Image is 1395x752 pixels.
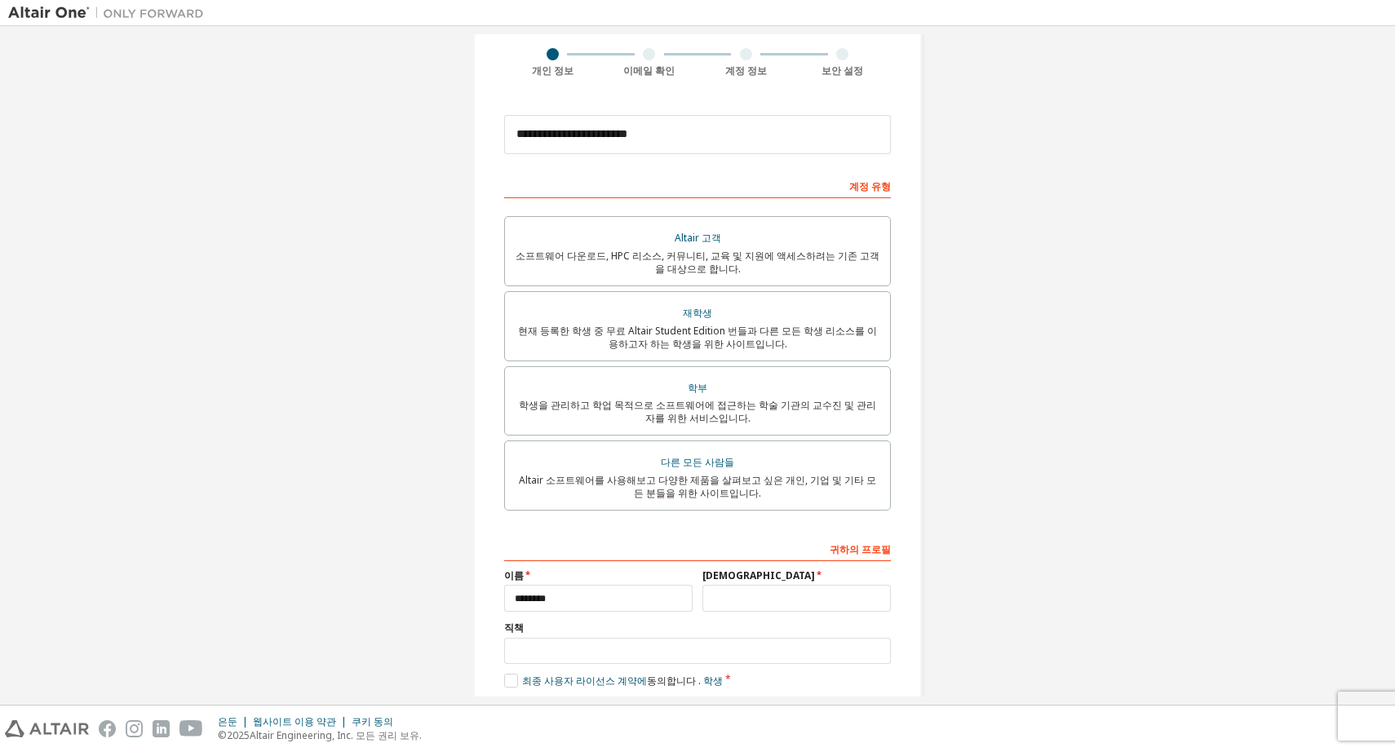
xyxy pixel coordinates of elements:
img: linkedin.svg [153,720,170,737]
font: 현재 등록한 학생 중 무료 Altair Student Edition 번들과 다른 모든 학생 리소스를 이용하고자 하는 학생을 위한 사이트입니다. [518,324,877,351]
font: 보안 설정 [821,64,863,77]
font: 최종 사용자 라이선스 계약에 [522,674,647,688]
font: 계정 유형 [849,179,891,193]
font: Altair 소프트웨어를 사용해보고 다양한 제품을 살펴보고 싶은 개인, 기업 및 기타 모든 분들을 위한 사이트입니다. [519,473,876,500]
font: 귀하의 프로필 [830,542,891,556]
font: 학부 [688,381,707,395]
font: 2025 [227,728,250,742]
font: 동의합니다 . [647,674,701,688]
font: 웹사이트 이용 약관 [253,714,336,728]
img: instagram.svg [126,720,143,737]
font: 이름 [504,568,524,582]
font: 학생 [703,674,723,688]
img: altair_logo.svg [5,720,89,737]
font: © [218,728,227,742]
font: [DEMOGRAPHIC_DATA] [702,568,815,582]
font: 다른 모든 사람들 [661,455,734,469]
img: 알타이르 원 [8,5,212,21]
img: youtube.svg [179,720,203,737]
font: Altair Engineering, Inc. 모든 권리 보유. [250,728,422,742]
img: facebook.svg [99,720,116,737]
font: 계정 정보 [725,64,767,77]
font: 은둔 [218,714,237,728]
font: Altair 고객 [675,231,721,245]
font: 개인 정보 [532,64,573,77]
font: 이메일 확인 [623,64,675,77]
font: 쿠키 동의 [352,714,393,728]
font: 학생을 관리하고 학업 목적으로 소프트웨어에 접근하는 학술 기관의 교수진 및 관리자를 위한 서비스입니다. [519,398,876,425]
font: 소프트웨어 다운로드, HPC 리소스, 커뮤니티, 교육 및 지원에 액세스하려는 기존 고객을 대상으로 합니다. [516,249,879,276]
font: 직책 [504,621,524,635]
font: 재학생 [683,306,712,320]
